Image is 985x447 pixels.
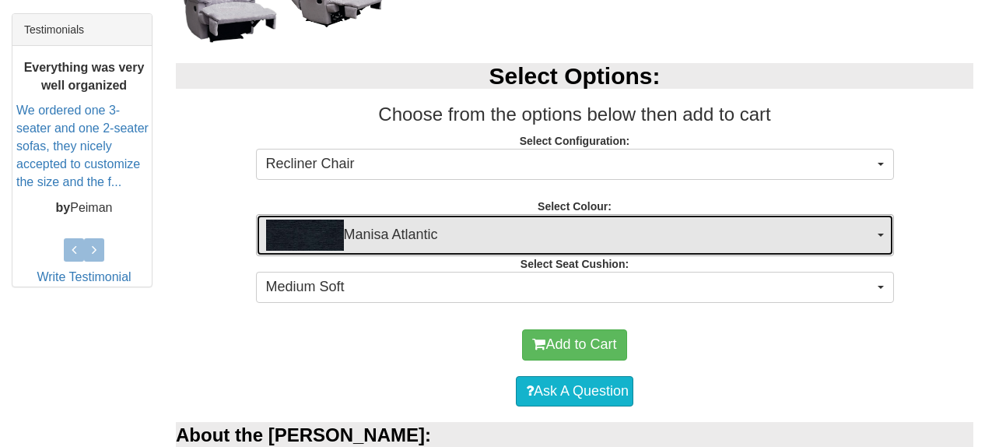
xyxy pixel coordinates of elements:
[516,376,633,407] a: Ask A Question
[266,154,874,174] span: Recliner Chair
[24,60,145,91] b: Everything was very well organized
[538,200,612,213] strong: Select Colour:
[256,214,894,256] button: Manisa AtlanticManisa Atlantic
[520,135,630,147] strong: Select Configuration:
[12,14,152,46] div: Testimonials
[266,277,874,297] span: Medium Soft
[256,272,894,303] button: Medium Soft
[266,220,344,251] img: Manisa Atlantic
[522,329,626,361] button: Add to Cart
[256,149,894,180] button: Recliner Chair
[489,63,660,89] b: Select Options:
[37,270,131,283] a: Write Testimonial
[16,199,152,216] p: Peiman
[521,258,629,270] strong: Select Seat Cushion:
[16,104,149,188] a: We ordered one 3-seater and one 2-seater sofas, they nicely accepted to customize the size and th...
[176,104,973,125] h3: Choose from the options below then add to cart
[266,220,874,251] span: Manisa Atlantic
[56,200,71,213] b: by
